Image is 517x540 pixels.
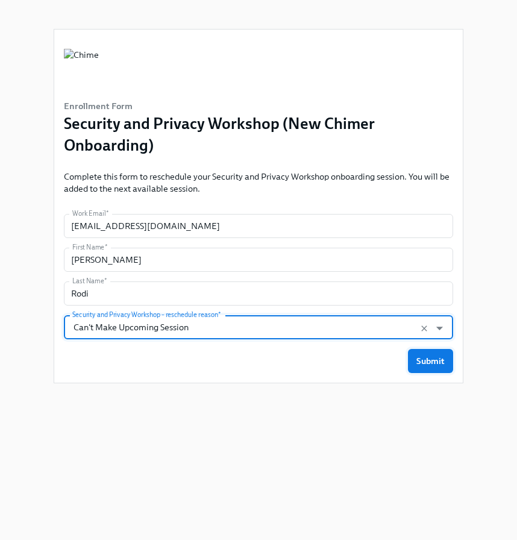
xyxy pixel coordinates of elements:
button: Clear [417,321,431,336]
span: Submit [416,355,445,367]
button: Open [430,319,449,337]
img: Chime [64,49,99,85]
h3: Security and Privacy Workshop (New Chimer Onboarding) [64,113,453,156]
button: Submit [408,349,453,373]
h6: Enrollment Form [64,99,453,113]
p: Complete this form to reschedule your Security and Privacy Workshop onboarding session. You will ... [64,171,453,195]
